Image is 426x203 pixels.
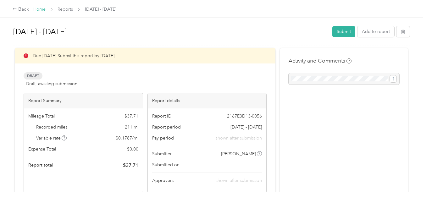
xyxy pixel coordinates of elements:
span: - [261,162,262,168]
span: Expense Total [28,146,56,152]
span: $ 0.00 [127,146,138,152]
button: Submit [332,26,355,37]
div: Report Summary [24,93,143,108]
h4: Activity and Comments [289,57,351,65]
div: Report details [148,93,267,108]
span: shown after submission [216,135,262,141]
span: Pay period [152,135,174,141]
span: Report ID [152,113,172,119]
div: Back [13,6,29,13]
span: Draft, awaiting submission [26,80,77,87]
a: Home [33,7,46,12]
span: [PERSON_NAME] [221,151,256,157]
span: Submitted on [152,162,180,168]
span: $ 37.71 [124,113,138,119]
h1: Aug 1 - 31, 2025 [13,24,328,39]
span: [DATE] - [DATE] [230,124,262,130]
button: Add to report [357,26,394,37]
span: Submitter [152,151,172,157]
span: Mileage Total [28,113,55,119]
span: Approvers [152,177,174,184]
iframe: Everlance-gr Chat Button Frame [391,168,426,203]
span: Variable rate [36,135,67,141]
span: 2167E3D13-0056 [227,113,262,119]
span: shown after submission [216,178,262,183]
div: Due [DATE]. Submit this report by [DATE] [15,48,275,63]
span: Report period [152,124,181,130]
span: Report total [28,162,53,168]
a: Reports [58,7,73,12]
span: Draft [24,72,42,80]
span: $ 37.71 [123,162,138,169]
span: Recorded miles [36,124,67,130]
span: 211 mi [125,124,138,130]
span: [DATE] - [DATE] [85,6,116,13]
span: $ 0.1787 / mi [116,135,138,141]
